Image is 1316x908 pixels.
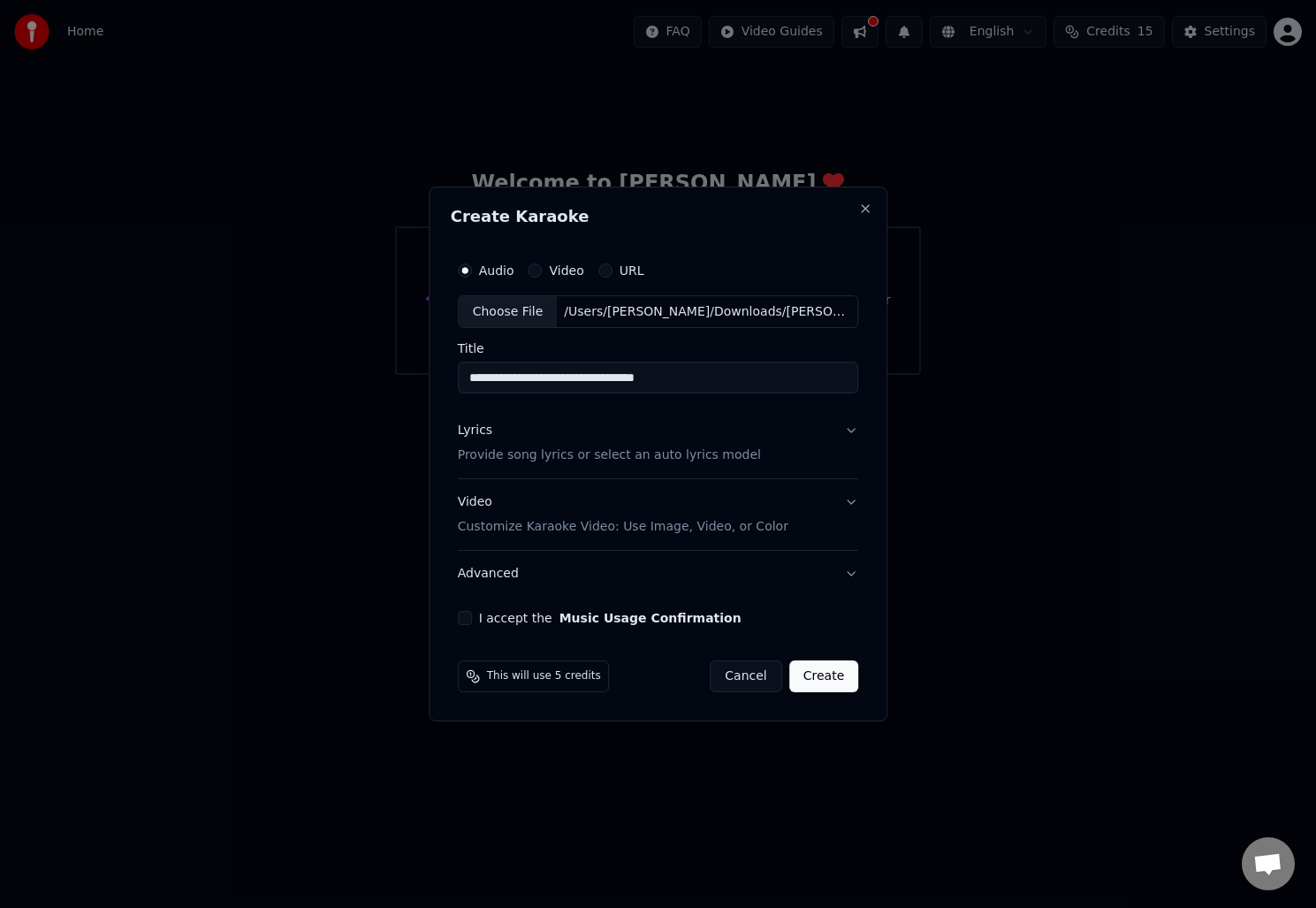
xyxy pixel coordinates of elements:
div: Video [458,494,788,537]
button: Create [789,660,859,692]
button: Cancel [710,660,781,692]
button: I accept the [559,612,742,624]
label: Video [550,264,584,277]
label: Audio [479,264,514,277]
label: URL [620,264,644,277]
div: /Users/[PERSON_NAME]/Downloads/[PERSON_NAME] - Sepide (320).mp3 [557,303,857,321]
span: This will use 5 credits [487,669,601,683]
p: Provide song lyrics or select an auto lyrics model [458,447,761,465]
button: Advanced [458,551,859,597]
p: Customize Karaoke Video: Use Image, Video, or Color [458,518,788,536]
label: Title [458,343,859,355]
label: I accept the [479,612,742,624]
button: LyricsProvide song lyrics or select an auto lyrics model [458,408,859,479]
div: Choose File [459,296,558,328]
button: VideoCustomize Karaoke Video: Use Image, Video, or Color [458,480,859,551]
div: Lyrics [458,423,492,440]
h2: Create Karaoke [451,209,866,225]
